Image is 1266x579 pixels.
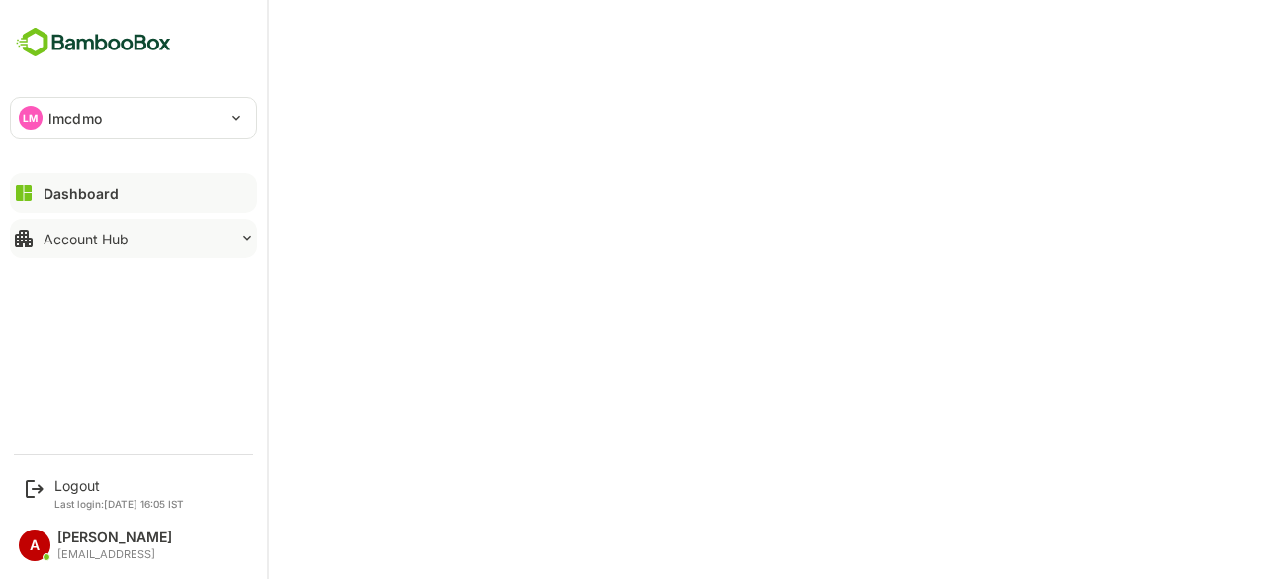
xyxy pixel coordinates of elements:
p: lmcdmo [48,108,102,129]
div: [PERSON_NAME] [57,530,172,546]
p: Last login: [DATE] 16:05 IST [54,498,184,510]
div: A [19,530,50,561]
div: Dashboard [44,185,119,202]
div: LM [19,106,43,130]
img: BambooboxFullLogoMark.5f36c76dfaba33ec1ec1367b70bb1252.svg [10,24,177,61]
div: LMlmcdmo [11,98,256,138]
button: Account Hub [10,219,257,258]
div: Account Hub [44,231,129,247]
div: [EMAIL_ADDRESS] [57,548,172,561]
div: Logout [54,477,184,494]
button: Dashboard [10,173,257,213]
